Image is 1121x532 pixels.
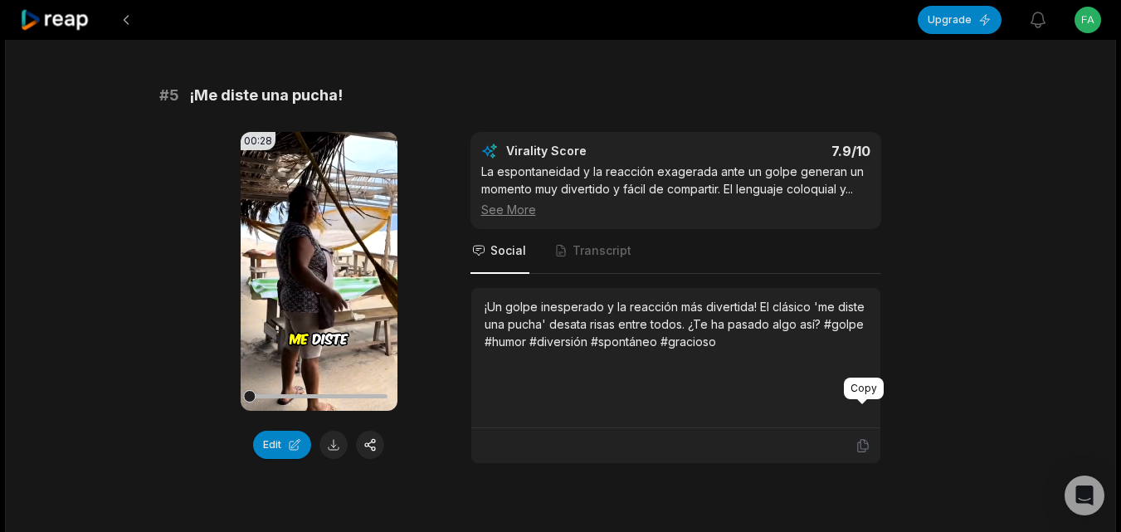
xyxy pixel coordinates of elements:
[506,143,685,159] div: Virality Score
[573,242,631,259] span: Transcript
[189,84,343,107] span: ¡Me diste una pucha!
[1065,476,1104,515] div: Open Intercom Messenger
[692,143,870,159] div: 7.9 /10
[844,378,884,399] div: Copy
[481,163,870,218] div: La espontaneidad y la reacción exagerada ante un golpe generan un momento muy divertido y fácil d...
[485,298,867,350] div: ¡Un golpe inesperado y la reacción más divertida! El clásico 'me diste una pucha' desata risas en...
[253,431,311,459] button: Edit
[470,229,881,274] nav: Tabs
[490,242,526,259] span: Social
[159,84,179,107] span: # 5
[481,201,870,218] div: See More
[918,6,1002,34] button: Upgrade
[241,132,397,411] video: Your browser does not support mp4 format.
